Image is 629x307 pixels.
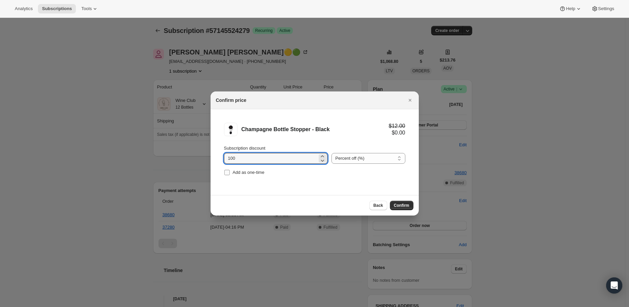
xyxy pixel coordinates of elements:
div: $0.00 [389,129,405,136]
button: Back [369,201,387,210]
button: Settings [587,4,618,13]
h2: Confirm price [216,97,246,104]
img: Champagne Bottle Stopper - Black [224,123,237,136]
span: Add as one-time [233,170,265,175]
button: Confirm [390,201,413,210]
span: Subscriptions [42,6,72,11]
span: Subscription discount [224,146,266,151]
button: Analytics [11,4,37,13]
span: Tools [81,6,92,11]
span: Settings [598,6,614,11]
span: Back [373,203,383,208]
button: Tools [77,4,102,13]
button: Subscriptions [38,4,76,13]
button: Help [555,4,586,13]
div: Open Intercom Messenger [606,277,622,294]
span: Help [566,6,575,11]
div: $12.00 [389,123,405,129]
span: Confirm [394,203,409,208]
span: Analytics [15,6,33,11]
div: Champagne Bottle Stopper - Black [241,126,389,133]
button: Close [405,95,415,105]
